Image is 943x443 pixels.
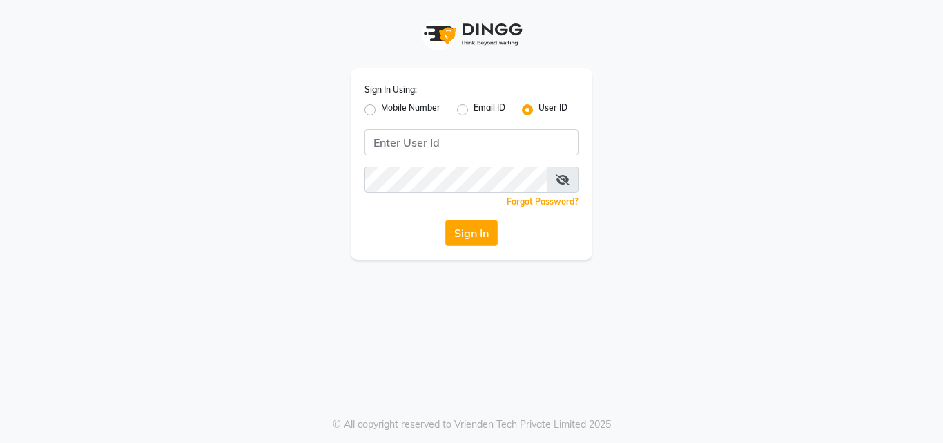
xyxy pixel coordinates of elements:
[364,84,417,96] label: Sign In Using:
[445,220,498,246] button: Sign In
[507,196,579,207] a: Forgot Password?
[474,102,505,118] label: Email ID
[381,102,440,118] label: Mobile Number
[364,167,547,193] input: Username
[416,14,527,55] img: logo1.svg
[538,102,567,118] label: User ID
[364,129,579,155] input: Username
